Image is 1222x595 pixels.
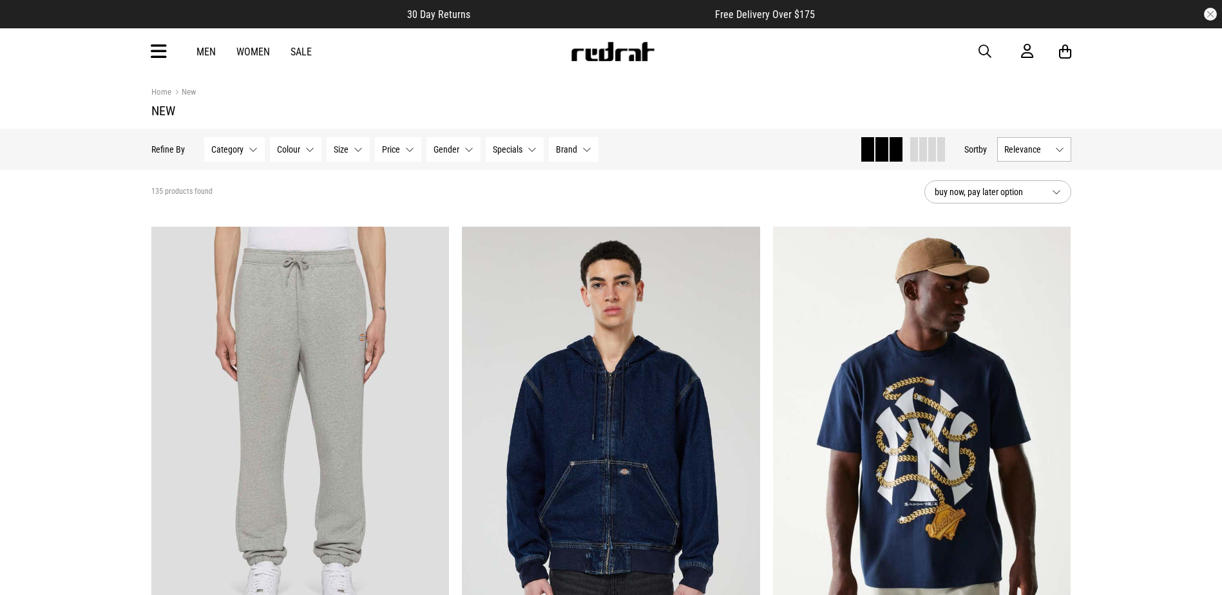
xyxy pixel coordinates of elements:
[493,144,522,155] span: Specials
[382,144,400,155] span: Price
[211,144,243,155] span: Category
[291,46,312,58] a: Sale
[151,103,1071,118] h1: New
[270,137,321,162] button: Colour
[556,144,577,155] span: Brand
[277,144,300,155] span: Colour
[426,137,481,162] button: Gender
[204,137,265,162] button: Category
[196,46,216,58] a: Men
[407,8,470,21] span: 30 Day Returns
[715,8,815,21] span: Free Delivery Over $175
[570,42,655,61] img: Redrat logo
[486,137,544,162] button: Specials
[151,144,185,155] p: Refine By
[924,180,1071,203] button: buy now, pay later option
[496,8,689,21] iframe: Customer reviews powered by Trustpilot
[151,187,213,197] span: 135 products found
[997,137,1071,162] button: Relevance
[935,184,1042,200] span: buy now, pay later option
[171,87,196,99] a: New
[434,144,459,155] span: Gender
[327,137,370,162] button: Size
[549,137,598,162] button: Brand
[1004,144,1050,155] span: Relevance
[236,46,270,58] a: Women
[979,144,987,155] span: by
[151,87,171,97] a: Home
[334,144,348,155] span: Size
[964,142,987,157] button: Sortby
[375,137,421,162] button: Price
